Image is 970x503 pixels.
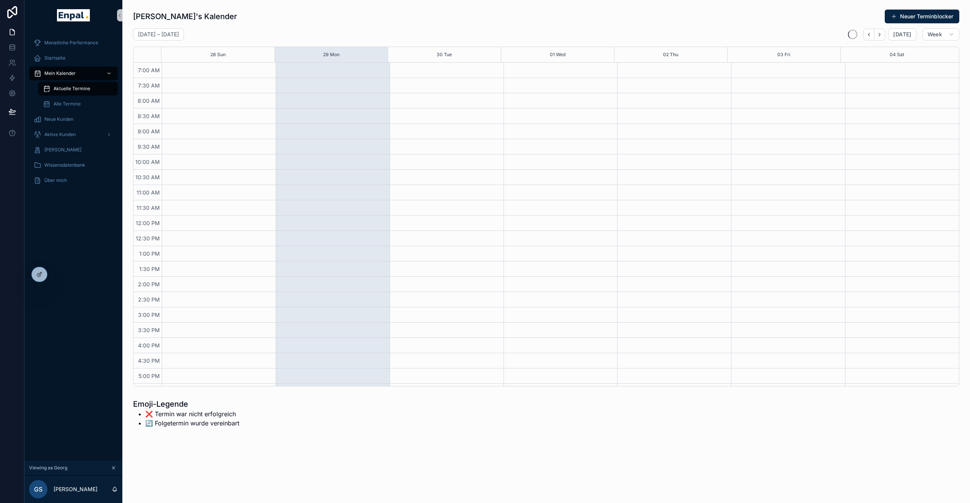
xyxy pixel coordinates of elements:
[133,174,162,180] span: 10:30 AM
[136,281,162,287] span: 2:00 PM
[136,113,162,119] span: 8:30 AM
[29,158,118,172] a: Wissensdatenbank
[136,357,162,364] span: 4:30 PM
[24,31,122,197] div: scrollable content
[890,47,904,62] button: 04 Sat
[133,159,162,165] span: 10:00 AM
[136,312,162,318] span: 3:00 PM
[137,250,162,257] span: 1:00 PM
[863,29,874,41] button: Back
[928,31,942,38] span: Week
[44,116,73,122] span: Neue Kunden
[136,143,162,150] span: 9:30 AM
[54,485,97,493] p: [PERSON_NAME]
[133,399,239,409] h1: Emoji-Legende
[135,189,162,196] span: 11:00 AM
[136,342,162,349] span: 4:00 PM
[44,40,98,46] span: Monatliche Performance
[885,10,959,23] button: Neuer Terminblocker
[29,174,118,187] a: Über mich
[888,28,916,41] button: [DATE]
[29,67,118,80] a: Mein Kalender
[923,28,959,41] button: Week
[29,465,67,471] span: Viewing as Georg
[136,67,162,73] span: 7:00 AM
[136,296,162,303] span: 2:30 PM
[136,128,162,135] span: 9:00 AM
[323,47,340,62] button: 29 Mon
[437,47,452,62] button: 30 Tue
[44,131,76,138] span: Aktive Kunden
[145,409,239,419] li: ❌ Termin war nicht erfolgreich
[34,485,42,494] span: GS
[893,31,911,38] span: [DATE]
[138,31,179,38] h2: [DATE] – [DATE]
[54,86,90,92] span: Aktuelle Termine
[663,47,678,62] button: 02 Thu
[136,97,162,104] span: 8:00 AM
[29,36,118,50] a: Monatliche Performance
[29,112,118,126] a: Neue Kunden
[550,47,565,62] button: 01 Wed
[135,204,162,211] span: 11:30 AM
[134,235,162,242] span: 12:30 PM
[874,29,885,41] button: Next
[136,373,162,379] span: 5:00 PM
[777,47,790,62] button: 03 Fri
[133,11,237,22] h1: [PERSON_NAME]'s Kalender
[54,101,81,107] span: Alle Termine
[29,128,118,141] a: Aktive Kunden
[44,55,65,61] span: Startseite
[44,177,67,183] span: Über mich
[136,327,162,333] span: 3:30 PM
[145,419,239,428] li: 🔄️ Folgetermin wurde vereinbart
[137,266,162,272] span: 1:30 PM
[210,47,226,62] button: 28 Sun
[134,220,162,226] span: 12:00 PM
[44,70,76,76] span: Mein Kalender
[29,143,118,157] a: [PERSON_NAME]
[44,147,81,153] span: [PERSON_NAME]
[29,51,118,65] a: Startseite
[57,9,89,21] img: App logo
[136,82,162,89] span: 7:30 AM
[44,162,85,168] span: Wissensdatenbank
[38,97,118,111] a: Alle Termine
[38,82,118,96] a: Aktuelle Termine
